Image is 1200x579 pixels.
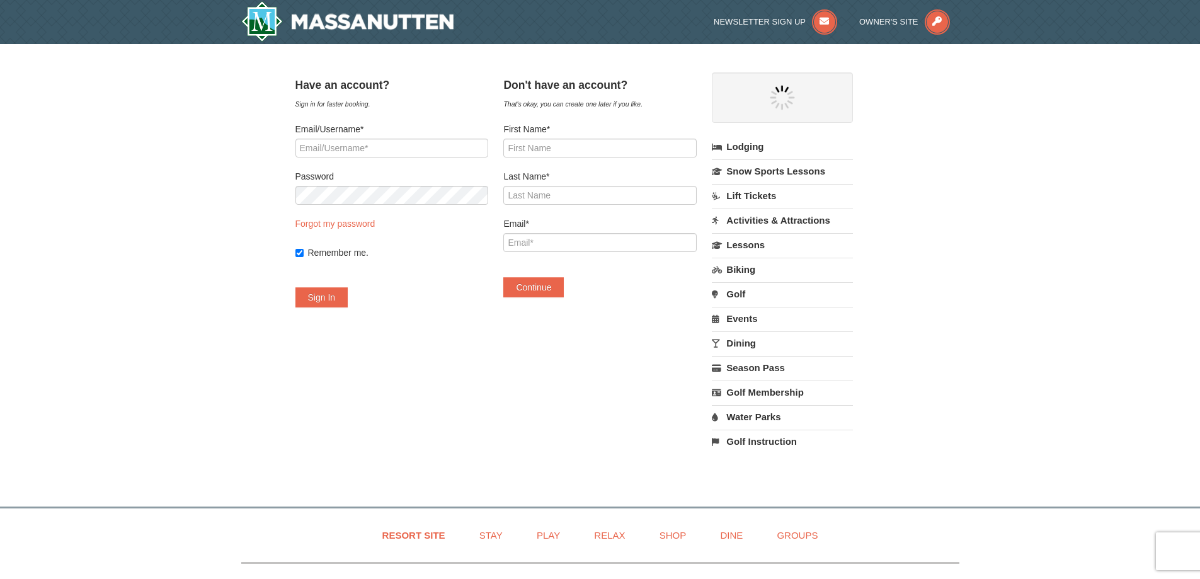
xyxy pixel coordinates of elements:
[712,184,852,207] a: Lift Tickets
[859,17,918,26] span: Owner's Site
[770,85,795,110] img: wait gif
[712,331,852,355] a: Dining
[295,219,375,229] a: Forgot my password
[503,139,696,158] input: First Name
[503,277,564,297] button: Continue
[241,1,454,42] img: Massanutten Resort Logo
[503,217,696,230] label: Email*
[712,258,852,281] a: Biking
[712,159,852,183] a: Snow Sports Lessons
[308,246,488,259] label: Remember me.
[295,98,488,110] div: Sign in for faster booking.
[295,139,488,158] input: Email/Username*
[712,430,852,453] a: Golf Instruction
[503,98,696,110] div: That's okay, you can create one later if you like.
[859,17,950,26] a: Owner's Site
[503,170,696,183] label: Last Name*
[464,521,518,549] a: Stay
[714,17,837,26] a: Newsletter Sign Up
[295,170,488,183] label: Password
[295,123,488,135] label: Email/Username*
[503,186,696,205] input: Last Name
[712,405,852,428] a: Water Parks
[704,521,758,549] a: Dine
[712,209,852,232] a: Activities & Attractions
[712,356,852,379] a: Season Pass
[712,233,852,256] a: Lessons
[503,79,696,91] h4: Don't have an account?
[712,307,852,330] a: Events
[761,521,833,549] a: Groups
[295,287,348,307] button: Sign In
[503,123,696,135] label: First Name*
[241,1,454,42] a: Massanutten Resort
[578,521,641,549] a: Relax
[714,17,806,26] span: Newsletter Sign Up
[503,233,696,252] input: Email*
[521,521,576,549] a: Play
[712,282,852,306] a: Golf
[295,79,488,91] h4: Have an account?
[712,135,852,158] a: Lodging
[367,521,461,549] a: Resort Site
[712,381,852,404] a: Golf Membership
[644,521,702,549] a: Shop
